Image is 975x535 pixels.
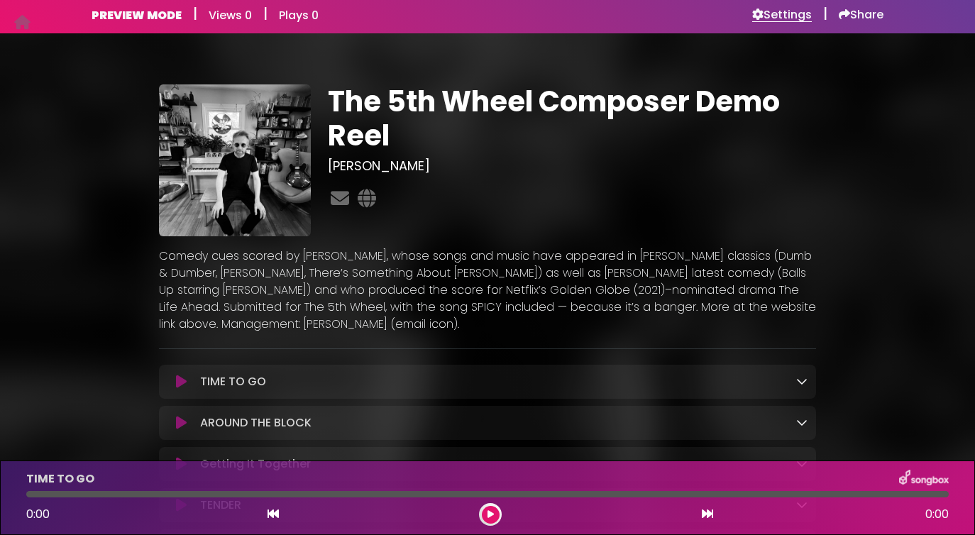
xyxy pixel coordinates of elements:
[200,373,266,390] p: TIME TO GO
[159,248,816,333] p: Comedy cues scored by [PERSON_NAME], whose songs and music have appeared in [PERSON_NAME] classic...
[209,9,252,22] h6: Views 0
[200,456,311,473] p: Getting It Together
[823,5,827,22] h5: |
[899,470,949,488] img: songbox-logo-white.png
[200,414,312,431] p: AROUND THE BLOCK
[279,9,319,22] h6: Plays 0
[26,470,94,487] p: TIME TO GO
[92,9,182,22] h6: PREVIEW MODE
[26,506,50,522] span: 0:00
[328,84,817,153] h1: The 5th Wheel Composer Demo Reel
[193,5,197,22] h5: |
[263,5,268,22] h5: |
[925,506,949,523] span: 0:00
[159,84,311,236] img: tvYeVC6CRaORdBeeby2Y
[328,158,817,174] h3: [PERSON_NAME]
[752,8,812,22] a: Settings
[839,8,883,22] a: Share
